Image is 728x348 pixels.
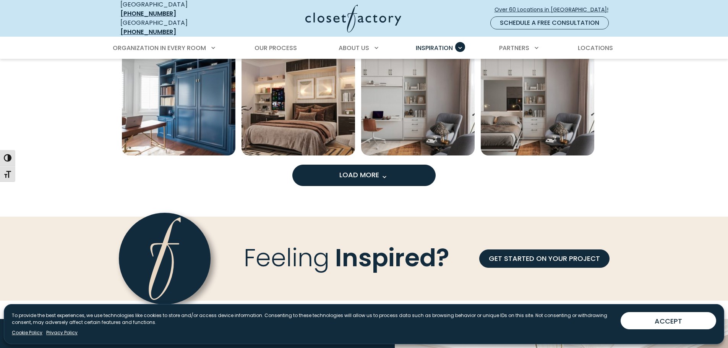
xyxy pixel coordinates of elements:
[495,6,615,14] span: Over 60 Locations in [GEOGRAPHIC_DATA]!
[12,329,42,336] a: Cookie Policy
[122,42,235,155] a: Open inspiration gallery to preview enlarged image
[494,3,615,16] a: Over 60 Locations in [GEOGRAPHIC_DATA]!
[499,44,529,52] span: Partners
[578,44,613,52] span: Locations
[292,165,436,186] button: Load more inspiration gallery images
[339,44,369,52] span: About Us
[242,42,355,155] img: Workout room with convertible Murphy bed with dual tone built-in cabinetry and crown molding
[481,42,594,155] a: Open inspiration gallery to preview enlarged image
[335,241,449,275] span: Inspired?
[339,170,389,180] span: Load More
[120,28,176,36] a: [PHONE_NUMBER]
[305,5,401,32] img: Closet Factory Logo
[621,312,716,329] button: ACCEPT
[242,42,355,155] a: Open inspiration gallery to preview enlarged image
[113,44,206,52] span: Organization in Every Room
[255,44,297,52] span: Our Process
[120,9,176,18] a: [PHONE_NUMBER]
[361,42,475,155] a: Open inspiration gallery to preview enlarged image
[107,37,621,59] nav: Primary Menu
[481,42,594,155] img: Custom murphy bed with open display shelving
[46,329,78,336] a: Privacy Policy
[361,42,475,155] img: Murphy bed with desk work station underneath
[416,44,453,52] span: Inspiration
[122,42,235,155] img: Custom wall bed cabinetry in navy blue with built-in bookshelves and concealed bed
[244,241,329,275] span: Feeling
[120,18,231,37] div: [GEOGRAPHIC_DATA]
[490,16,609,29] a: Schedule a Free Consultation
[12,312,615,326] p: To provide the best experiences, we use technologies like cookies to store and/or access device i...
[479,249,610,268] a: GET STARTED ON YOUR PROJECT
